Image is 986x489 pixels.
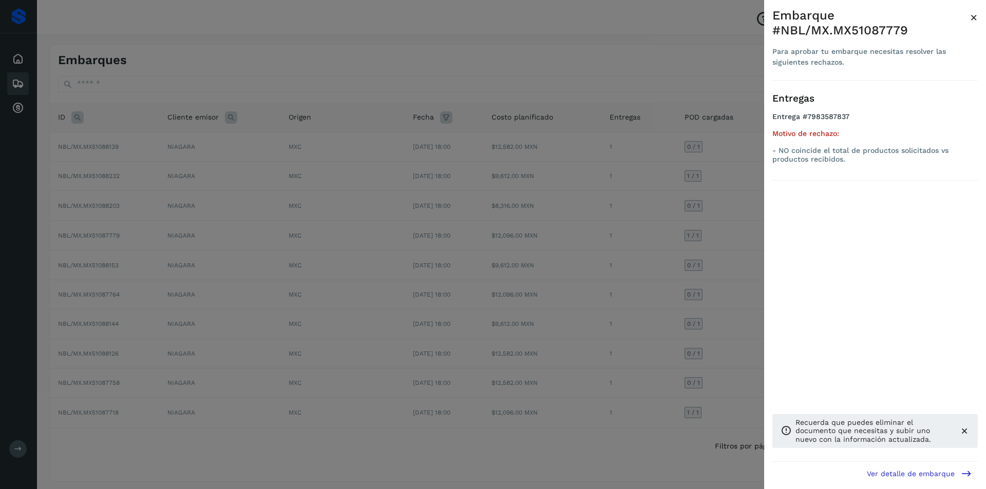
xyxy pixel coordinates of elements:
h3: Entregas [772,93,978,105]
span: Ver detalle de embarque [867,470,955,477]
button: Ver detalle de embarque [861,462,978,485]
div: Para aprobar tu embarque necesitas resolver las siguientes rechazos. [772,46,970,68]
span: × [970,10,978,25]
h5: Motivo de rechazo: [772,129,978,138]
p: - NO coincide el total de productos solicitados vs productos recibidos. [772,146,978,164]
button: Close [970,8,978,27]
h4: Entrega #7983587837 [772,112,978,129]
div: Embarque #NBL/MX.MX51087779 [772,8,970,38]
p: Recuerda que puedes eliminar el documento que necesitas y subir uno nuevo con la información actu... [795,418,951,444]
